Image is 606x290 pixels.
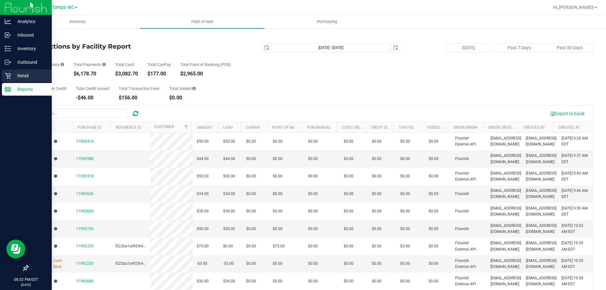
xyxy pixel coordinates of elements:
span: $0.00 [400,261,410,267]
span: $0.00 [400,191,410,197]
span: $0.00 [344,226,353,232]
span: $0.00 [429,226,438,232]
span: $0.00 [400,208,410,214]
span: $0.00 [273,261,282,267]
span: $0.00 [429,191,438,197]
span: $0.00 [372,139,382,145]
span: $0.00 [372,208,382,214]
span: $0.00 [429,173,438,179]
div: $3,082.70 [115,71,138,76]
span: f522ba1a9f2f6465248dc578b5a6eba7 [115,261,182,266]
a: Purchase ID [77,125,101,130]
div: Total Cash [115,62,138,67]
span: 11992620 [76,209,94,213]
span: [EMAIL_ADDRESS][DOMAIN_NAME] [526,153,556,165]
span: Flourish External API [455,240,483,252]
p: [DATE] [3,282,49,287]
a: Order Created By [488,125,522,130]
span: [EMAIL_ADDRESS][DOMAIN_NAME] [490,205,521,217]
span: 11992474 [76,139,94,144]
span: $0.00 [344,278,353,284]
span: [EMAIL_ADDRESS][DOMAIN_NAME] [490,188,521,200]
inline-svg: Inbound [5,32,11,38]
inline-svg: Inventory [5,45,11,52]
span: $0.00 [372,278,382,284]
span: $0.00 [273,156,282,162]
button: Export to Excel [546,108,588,119]
span: $0.00 [429,208,438,214]
div: Total Transaction Fees [119,86,160,91]
span: $0.00 [429,156,438,162]
p: Retail [11,72,49,80]
input: Search... [33,109,128,118]
span: $0.00 [344,208,353,214]
span: Cash Back [53,258,68,270]
span: $0.00 [308,243,318,249]
span: $0.00 [246,173,256,179]
span: $0.00 [308,261,318,267]
span: Hi, [PERSON_NAME]! [553,5,594,10]
a: POB Manual [307,125,331,130]
iframe: Resource center [6,240,25,258]
span: $0.00 [246,156,256,162]
a: Reference ID [116,125,141,130]
span: $44.00 [223,156,235,162]
span: [DATE] 10:38 AM EDT [561,275,589,287]
div: $156.00 [119,95,160,100]
button: Past 7 Days [496,43,543,52]
span: $34.00 [197,191,209,197]
span: Flourish External API [455,135,483,147]
span: $36.00 [197,278,209,284]
span: Purchasing [308,19,346,25]
span: $0.00 [344,156,353,162]
h4: Transactions by Facility Report [28,43,216,50]
span: $0.00 [273,208,282,214]
span: select [262,43,271,52]
span: $0.00 [400,139,410,145]
span: $0.00 [344,243,353,249]
span: -$3.00 [223,261,234,267]
span: [DATE] 9:43 AM EDT [561,170,589,182]
span: [EMAIL_ADDRESS][DOMAIN_NAME] [526,205,556,217]
a: Inventory [15,15,140,28]
span: $0.00 [429,243,438,249]
span: [EMAIL_ADDRESS][DOMAIN_NAME] [526,223,556,235]
a: Point of Sale [140,15,264,28]
span: $50.00 [197,139,209,145]
i: Sum of all successful, non-voided payment transaction amounts, excluding tips and transaction fees. [102,62,106,67]
a: Customer [154,125,174,129]
span: $0.00 [308,208,318,214]
span: [DATE] 9:26 AM EDT [561,135,589,147]
span: $0.00 [400,156,410,162]
span: $0.00 [400,226,410,232]
div: -$46.00 [76,95,109,100]
span: $0.00 [308,139,318,145]
inline-svg: Analytics [5,18,11,25]
span: [EMAIL_ADDRESS][DOMAIN_NAME] [526,275,556,287]
span: $0.00 [308,191,318,197]
span: $38.00 [223,208,235,214]
span: $0.00 [273,191,282,197]
span: $0.00 [246,139,256,145]
span: [DATE] 10:29 AM EDT [561,258,589,270]
span: 11992253 [76,244,94,248]
span: 11992318 [76,174,94,178]
span: $0.00 [246,191,256,197]
span: [EMAIL_ADDRESS][DOMAIN_NAME] [526,135,556,147]
span: $0.00 [246,208,256,214]
span: Flourish External API [455,275,483,287]
a: Txn Fee [399,125,414,130]
span: $0.00 [429,278,438,284]
p: 08:32 PM EDT [3,277,49,282]
a: Cash [223,125,233,130]
span: $38.00 [197,208,209,214]
span: $3.00 [400,243,410,249]
span: $0.00 [400,173,410,179]
span: [DATE] 10:03 AM EDT [561,223,589,235]
span: $44.00 [197,156,209,162]
span: Flourish [455,208,469,214]
span: Flourish [455,226,469,232]
div: $2,965.00 [180,71,231,76]
a: Filter [181,122,191,133]
div: Total Payments [74,62,106,67]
